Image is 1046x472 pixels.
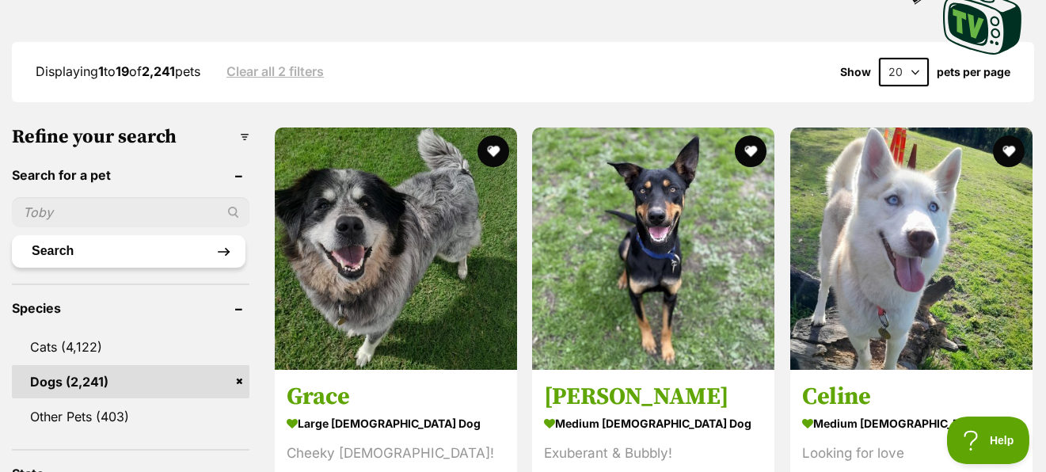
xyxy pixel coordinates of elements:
a: Cats (4,122) [12,330,249,364]
span: Displaying to of pets [36,63,200,79]
button: favourite [993,135,1025,167]
h3: Celine [802,381,1021,411]
h3: Refine your search [12,126,249,148]
button: favourite [477,135,509,167]
strong: large [DEMOGRAPHIC_DATA] Dog [287,411,505,434]
input: Toby [12,197,249,227]
div: Exuberant & Bubbly! [544,442,763,463]
header: Species [12,301,249,315]
strong: 19 [116,63,129,79]
button: Search [12,235,245,267]
h3: [PERSON_NAME] [544,381,763,411]
strong: medium [DEMOGRAPHIC_DATA] Dog [802,411,1021,434]
img: Celine - Siberian Husky Dog [790,128,1033,370]
header: Search for a pet [12,168,249,182]
label: pets per page [937,66,1010,78]
strong: 2,241 [142,63,175,79]
img: Grace - Pyrenean Mountain Dog x Maremma Sheepdog [275,128,517,370]
a: Clear all 2 filters [226,64,324,78]
h3: Grace [287,381,505,411]
strong: medium [DEMOGRAPHIC_DATA] Dog [544,411,763,434]
iframe: Help Scout Beacon - Open [947,417,1030,464]
a: Dogs (2,241) [12,365,249,398]
button: favourite [736,135,767,167]
img: Roy - Australian Kelpie Dog [532,128,774,370]
a: Other Pets (403) [12,400,249,433]
div: Cheeky [DEMOGRAPHIC_DATA]! [287,442,505,463]
div: Looking for love [802,442,1021,463]
span: Show [840,66,871,78]
strong: 1 [98,63,104,79]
